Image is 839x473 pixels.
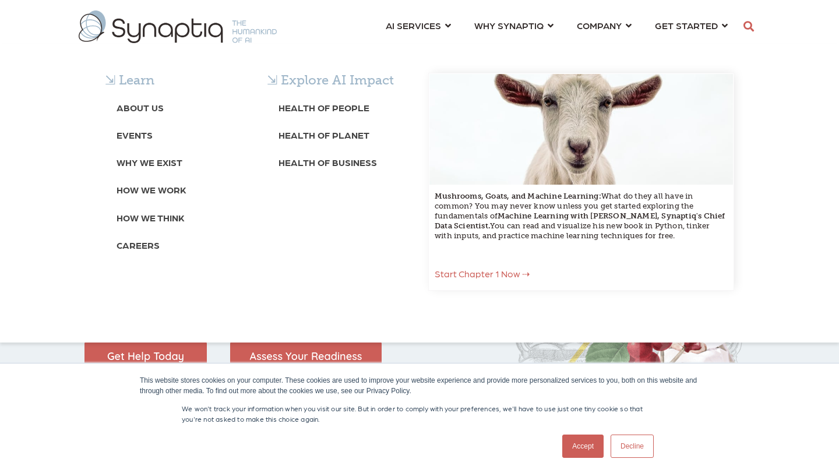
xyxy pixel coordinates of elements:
img: Assess Your Readiness [230,342,382,372]
div: This website stores cookies on your computer. These cookies are used to improve your website expe... [140,375,699,396]
a: Decline [611,435,654,458]
nav: menu [374,6,739,48]
a: COMPANY [577,15,632,36]
a: Accept [562,435,604,458]
a: GET STARTED [655,15,728,36]
a: AI SERVICES [386,15,451,36]
span: WHY SYNAPTIQ [474,17,544,33]
img: Get Help Today [84,342,207,372]
span: GET STARTED [655,17,718,33]
p: We won't track your information when you visit our site. But in order to comply with your prefere... [182,403,657,424]
img: synaptiq logo-1 [79,10,277,43]
span: COMPANY [577,17,622,33]
a: WHY SYNAPTIQ [474,15,554,36]
span: AI SERVICES [386,17,441,33]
